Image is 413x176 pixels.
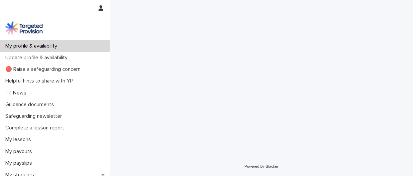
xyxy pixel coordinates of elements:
p: My profile & availability [3,43,63,49]
p: Safeguarding newsletter [3,113,67,119]
p: Helpful hints to share with YP [3,78,78,84]
a: Powered By Stacker [245,164,278,168]
p: TP News [3,90,32,96]
p: My lessons [3,136,36,143]
p: 🔴 Raise a safeguarding concern [3,66,86,73]
p: My payslips [3,160,37,166]
p: Complete a lesson report [3,125,70,131]
p: My payouts [3,148,37,155]
p: Guidance documents [3,101,59,108]
img: M5nRWzHhSzIhMunXDL62 [5,21,43,35]
p: Update profile & availability [3,55,73,61]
